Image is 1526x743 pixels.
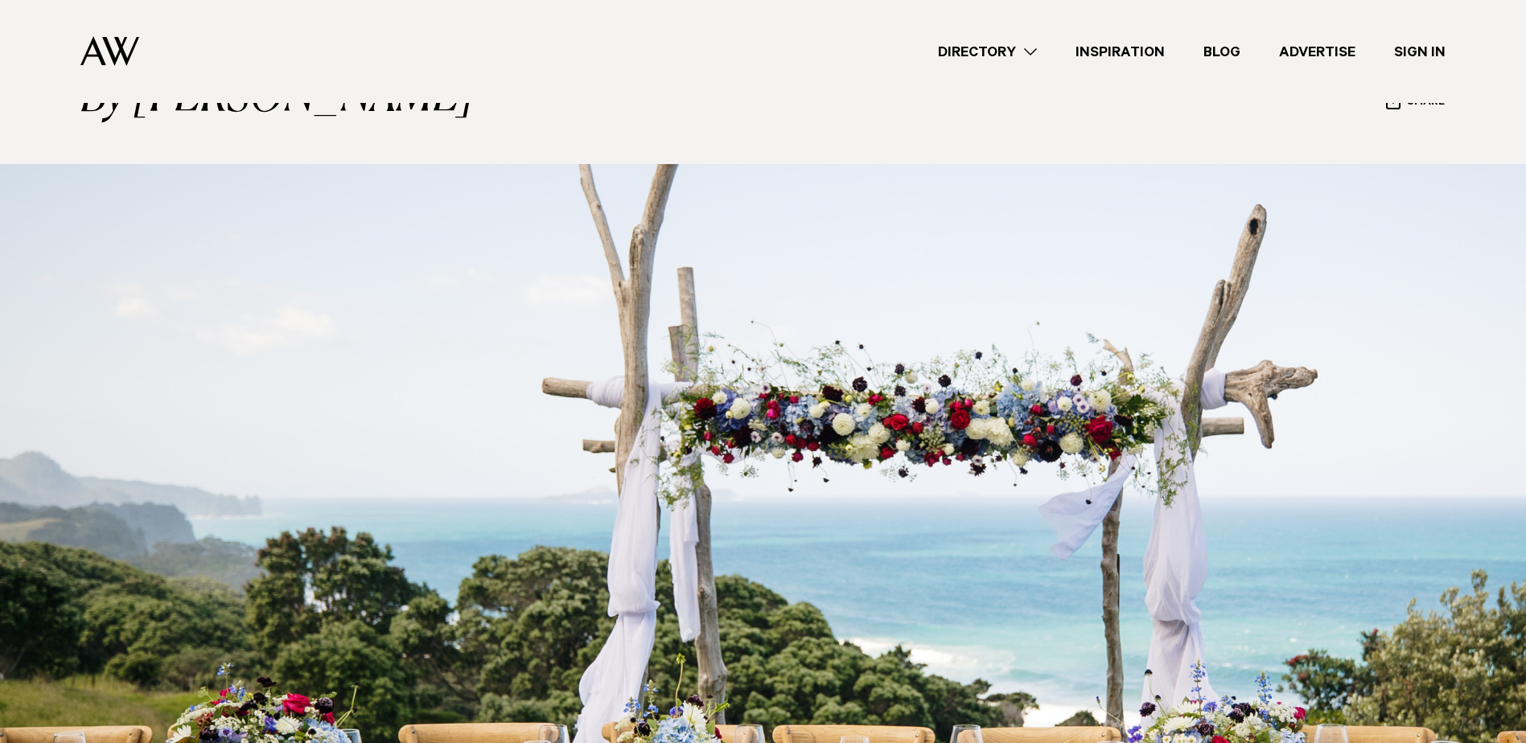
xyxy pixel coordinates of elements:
[1407,96,1445,111] span: Share
[1260,41,1375,63] a: Advertise
[1184,41,1260,63] a: Blog
[80,36,139,66] img: Auckland Weddings Logo
[919,41,1056,63] a: Directory
[1056,41,1184,63] a: Inspiration
[1385,91,1446,115] button: Share
[1375,41,1465,63] a: Sign In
